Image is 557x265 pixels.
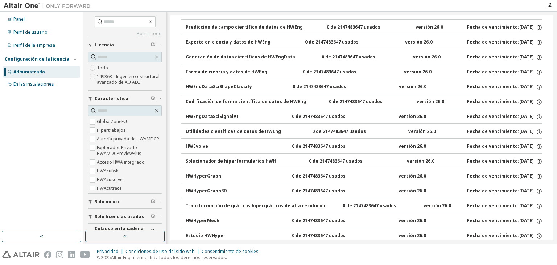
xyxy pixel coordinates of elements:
[399,232,426,238] font: versión 26.0
[467,69,519,75] font: Fecha de vencimiento:
[399,217,426,224] font: versión 26.0
[95,225,144,237] font: Colapso en la cadena compartida
[467,128,519,134] font: Fecha de vencimiento:
[68,251,75,258] img: linkedin.svg
[519,217,534,224] font: [DATE]
[186,20,542,36] button: Predicción de campo científico de datos de HWEng0 de 2147483647 usadosversión 26.0Fecha de vencim...
[186,39,271,45] font: Experto en ciencia y datos de HWEng
[97,254,101,261] font: ©
[186,217,219,224] font: HWHyperMesh
[13,81,54,87] font: En las instalaciones
[97,159,145,165] font: Acceso HWA integrado
[519,158,534,164] font: [DATE]
[97,176,123,183] font: HWAcusolve
[13,16,25,22] font: Panel
[186,232,226,238] font: Estudio HWHyper
[413,54,441,60] font: versión 26.0
[467,173,519,179] font: Fecha de vencimiento:
[292,217,346,224] font: 0 de 2147483647 usados
[519,188,534,194] font: [DATE]
[408,128,436,134] font: versión 26.0
[186,198,542,214] button: Transformación de gráficos hipergráficos de alta resolución0 de 2147483647 usadosversión 26.0Fech...
[186,124,542,140] button: Utilidades científicas de datos de HWEng0 de 2147483647 usadosversión 26.0Fecha de vencimiento:[D...
[519,143,534,149] font: [DATE]
[5,56,69,62] font: Configuración de la licencia
[97,136,159,142] font: Autoría privada de HWAMDCP
[303,69,356,75] font: 0 de 2147483647 usados
[467,188,519,194] font: Fecha de vencimiento:
[399,83,426,90] font: versión 26.0
[186,98,306,105] font: Codificación de forma científica de datos de HWEng
[151,96,155,102] span: Limpiar filtro
[519,54,534,60] font: [DATE]
[13,42,55,48] font: Perfil de la empresa
[292,173,346,179] font: 0 de 2147483647 usados
[97,185,122,191] font: HWAcutrace
[416,24,443,30] font: versión 26.0
[95,42,114,48] font: Licencia
[186,113,239,119] font: HWEngDataSciSignalAI
[186,168,542,184] button: HWHyperGraph0 de 2147483647 usadosversión 26.0Fecha de vencimiento:[DATE]
[186,83,252,90] font: HWEngDataSciShapeClassify
[97,248,119,254] font: Privacidad
[186,183,542,199] button: HWHyperGraph3D0 de 2147483647 usadosversión 26.0Fecha de vencimiento:[DATE]
[519,98,534,105] font: [DATE]
[399,143,426,149] font: versión 26.0
[13,29,48,35] font: Perfil de usuario
[151,214,155,220] span: Limpiar filtro
[322,54,375,60] font: 0 de 2147483647 usados
[399,188,426,194] font: versión 26.0
[519,113,534,119] font: [DATE]
[97,118,127,125] font: GlobalZoneEU
[2,251,40,258] img: altair_logo.svg
[44,251,51,258] img: facebook.svg
[399,173,426,179] font: versión 26.0
[305,39,359,45] font: 0 de 2147483647 usados
[101,254,111,261] font: 2025
[186,64,542,80] button: Forma de ciencia y datos de HWEng0 de 2147483647 usadosversión 26.0Fecha de vencimiento:[DATE]
[151,229,155,235] span: Limpiar filtro
[56,251,63,258] img: instagram.svg
[88,194,162,210] button: Solo mi uso
[467,113,519,119] font: Fecha de vencimiento:
[467,232,519,238] font: Fecha de vencimiento:
[292,113,346,119] font: 0 de 2147483647 usados
[417,98,444,105] font: versión 26.0
[186,213,542,229] button: HWHyperMesh0 de 2147483647 usadosversión 26.0Fecha de vencimiento:[DATE]
[97,127,126,133] font: Hipertrabajos
[88,37,162,53] button: Licencia
[186,228,542,244] button: Estudio HWHyper0 de 2147483647 usadosversión 26.0Fecha de vencimiento:[DATE]
[186,49,542,65] button: Generación de datos científicos de HWEngData0 de 2147483647 usadosversión 26.0Fecha de vencimient...
[467,39,519,45] font: Fecha de vencimiento:
[186,24,303,30] font: Predicción de campo científico de datos de HWEng
[467,217,519,224] font: Fecha de vencimiento:
[292,143,346,149] font: 0 de 2147483647 usados
[327,24,380,30] font: 0 de 2147483647 usados
[97,73,160,85] font: 149363 - Ingeniero estructural avanzado de AU AEC
[467,54,519,60] font: Fecha de vencimiento:
[309,158,363,164] font: 0 de 2147483647 usados
[186,158,276,164] font: Solucionador de hiperformularios HWH
[186,54,295,60] font: Generación de datos científicos de HWEngData
[186,128,281,134] font: Utilidades científicas de datos de HWEng
[293,83,346,90] font: 0 de 2147483647 usados
[97,144,141,156] font: Explorador Privado HWAMDCPreviewPlus
[519,83,534,90] font: [DATE]
[137,30,162,37] font: Borrar todo
[88,91,162,107] button: Característica
[519,39,534,45] font: [DATE]
[13,69,45,75] font: Administrado
[95,199,121,205] font: Solo mi uso
[467,83,519,90] font: Fecha de vencimiento:
[519,128,534,134] font: [DATE]
[405,39,433,45] font: versión 26.0
[407,158,434,164] font: versión 26.0
[312,128,366,134] font: 0 de 2147483647 usados
[125,248,195,254] font: Condiciones de uso del sitio web
[424,203,451,209] font: versión 26.0
[186,34,542,50] button: Experto en ciencia y datos de HWEng0 de 2147483647 usadosversión 26.0Fecha de vencimiento:[DATE]
[329,98,383,105] font: 0 de 2147483647 usados
[186,188,227,194] font: HWHyperGraph3D
[467,143,519,149] font: Fecha de vencimiento:
[186,79,542,95] button: HWEngDataSciShapeClassify0 de 2147483647 usadosversión 26.0Fecha de vencimiento:[DATE]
